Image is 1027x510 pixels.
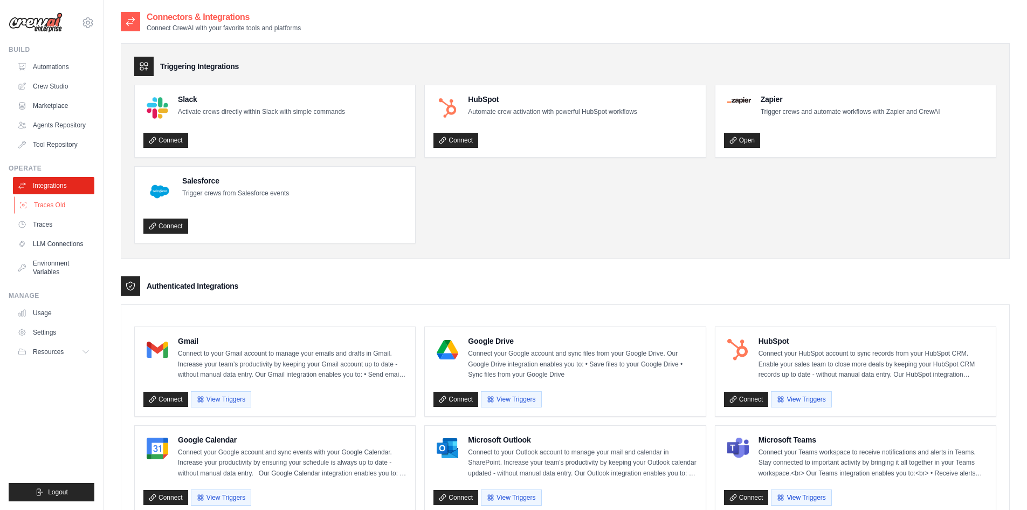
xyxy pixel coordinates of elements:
a: Tool Repository [13,136,94,153]
span: Logout [48,488,68,497]
h3: Authenticated Integrations [147,281,238,291]
div: Manage [9,291,94,300]
span: Resources [33,348,64,356]
h2: Connectors & Integrations [147,11,301,24]
h4: Zapier [761,94,940,105]
a: Connect [143,219,188,234]
img: Slack Logo [147,97,168,119]
h4: Microsoft Outlook [468,434,697,445]
button: View Triggers [771,391,831,407]
a: Traces [13,216,94,233]
a: Connect [724,490,769,505]
a: Connect [433,490,478,505]
button: View Triggers [771,489,831,506]
a: Connect [143,490,188,505]
p: Connect your HubSpot account to sync records from your HubSpot CRM. Enable your sales team to clo... [759,349,987,380]
p: Connect your Google account and sync events with your Google Calendar. Increase your productivity... [178,447,406,479]
p: Connect your Google account and sync files from your Google Drive. Our Google Drive integration e... [468,349,697,380]
a: Agents Repository [13,117,94,134]
h4: HubSpot [468,94,637,105]
div: Operate [9,164,94,173]
p: Connect to your Gmail account to manage your emails and drafts in Gmail. Increase your team’s pro... [178,349,406,380]
a: Environment Variables [13,255,94,281]
a: LLM Connections [13,235,94,253]
a: Marketplace [13,97,94,114]
img: Gmail Logo [147,339,168,361]
button: View Triggers [191,489,251,506]
a: Crew Studio [13,78,94,95]
h4: Slack [178,94,345,105]
img: Zapier Logo [727,97,751,104]
p: Activate crews directly within Slack with simple commands [178,107,345,118]
img: Microsoft Outlook Logo [437,438,458,459]
p: Connect to your Outlook account to manage your mail and calendar in SharePoint. Increase your tea... [468,447,697,479]
a: Connect [433,392,478,407]
img: Google Drive Logo [437,339,458,361]
p: Connect CrewAI with your favorite tools and platforms [147,24,301,32]
a: Integrations [13,177,94,194]
h4: HubSpot [759,336,987,346]
div: Build [9,45,94,54]
h4: Google Drive [468,336,697,346]
img: Microsoft Teams Logo [727,438,749,459]
a: Connect [433,133,478,148]
a: Connect [724,392,769,407]
button: View Triggers [481,489,541,506]
p: Trigger crews from Salesforce events [182,188,289,199]
p: Trigger crews and automate workflows with Zapier and CrewAI [761,107,940,118]
button: Resources [13,343,94,361]
p: Connect your Teams workspace to receive notifications and alerts in Teams. Stay connected to impo... [759,447,987,479]
h4: Gmail [178,336,406,346]
h4: Google Calendar [178,434,406,445]
a: Settings [13,324,94,341]
h4: Microsoft Teams [759,434,987,445]
button: View Triggers [481,391,541,407]
a: Connect [143,133,188,148]
button: View Triggers [191,391,251,407]
a: Open [724,133,760,148]
a: Traces Old [14,196,95,214]
h3: Triggering Integrations [160,61,239,72]
p: Automate crew activation with powerful HubSpot workflows [468,107,637,118]
img: Salesforce Logo [147,179,173,205]
a: Connect [143,392,188,407]
img: HubSpot Logo [437,97,458,119]
button: Logout [9,483,94,501]
h4: Salesforce [182,175,289,186]
a: Automations [13,58,94,76]
a: Usage [13,304,94,322]
img: HubSpot Logo [727,339,749,361]
img: Google Calendar Logo [147,438,168,459]
img: Logo [9,12,63,33]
